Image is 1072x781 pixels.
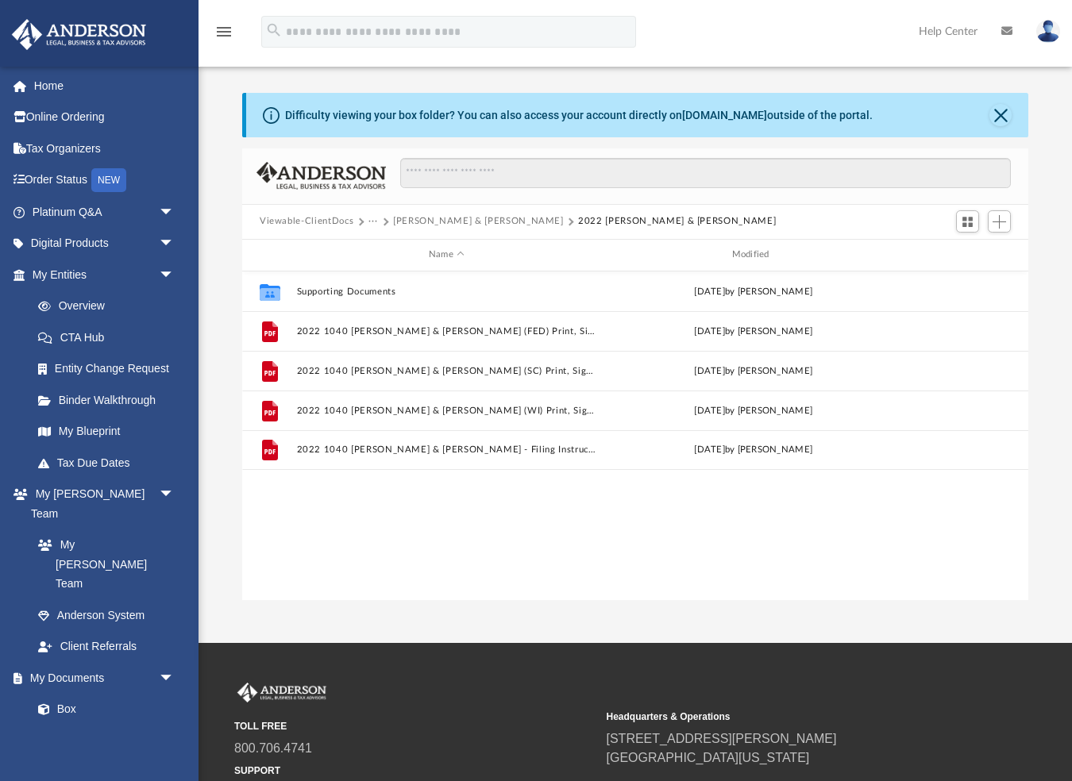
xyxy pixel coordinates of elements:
[297,286,597,296] button: Supporting Documents
[22,725,191,756] a: Meeting Minutes
[297,365,597,375] button: 2022 1040 [PERSON_NAME] & [PERSON_NAME] (SC) Print, Sign, Mail.pdf
[159,662,191,694] span: arrow_drop_down
[22,599,191,631] a: Anderson System
[260,214,353,229] button: Viewable-ClientDocs
[989,104,1012,126] button: Close
[22,290,199,322] a: Overview
[214,30,233,41] a: menu
[11,259,199,290] a: My Entitiesarrow_drop_down
[11,102,199,133] a: Online Ordering
[7,19,151,50] img: Anderson Advisors Platinum Portal
[285,107,873,124] div: Difficulty viewing your box folder? You can also access your account directly on outside of the p...
[1036,20,1060,43] img: User Pic
[234,741,312,755] a: 800.706.4741
[22,384,199,416] a: Binder Walkthrough
[22,529,183,600] a: My [PERSON_NAME] Team
[159,196,191,229] span: arrow_drop_down
[603,443,904,457] div: [DATE] by [PERSON_NAME]
[603,248,903,262] div: Modified
[11,228,199,260] a: Digital Productsarrow_drop_down
[956,210,980,233] button: Switch to Grid View
[910,248,1021,262] div: id
[400,158,1011,188] input: Search files and folders
[22,447,199,479] a: Tax Due Dates
[249,248,289,262] div: id
[11,662,191,694] a: My Documentsarrow_drop_down
[297,325,597,336] button: 2022 1040 [PERSON_NAME] & [PERSON_NAME] (FED) Print, Sign, Mail.pdf
[607,751,810,764] a: [GEOGRAPHIC_DATA][US_STATE]
[607,710,968,724] small: Headquarters & Operations
[603,403,904,417] div: [DATE] by [PERSON_NAME]
[11,164,199,197] a: Order StatusNEW
[11,479,191,529] a: My [PERSON_NAME] Teamarrow_drop_down
[234,764,596,778] small: SUPPORT
[682,109,767,121] a: [DOMAIN_NAME]
[159,259,191,291] span: arrow_drop_down
[393,214,564,229] button: [PERSON_NAME] & [PERSON_NAME]
[11,70,199,102] a: Home
[607,732,837,745] a: [STREET_ADDRESS][PERSON_NAME]
[91,168,126,192] div: NEW
[22,353,199,385] a: Entity Change Request
[578,214,776,229] button: 2022 [PERSON_NAME] & [PERSON_NAME]
[368,214,379,229] button: ···
[603,324,904,338] div: [DATE] by [PERSON_NAME]
[159,479,191,511] span: arrow_drop_down
[11,196,199,228] a: Platinum Q&Aarrow_drop_down
[159,228,191,260] span: arrow_drop_down
[234,683,330,703] img: Anderson Advisors Platinum Portal
[603,284,904,298] div: [DATE] by [PERSON_NAME]
[22,694,183,725] a: Box
[603,364,904,378] div: [DATE] by [PERSON_NAME]
[297,444,597,455] button: 2022 1040 [PERSON_NAME] & [PERSON_NAME] - Filing Instructions.pdf
[214,22,233,41] i: menu
[22,321,199,353] a: CTA Hub
[22,416,191,448] a: My Blueprint
[296,248,596,262] div: Name
[265,21,283,39] i: search
[234,719,596,733] small: TOLL FREE
[242,271,1028,601] div: grid
[988,210,1012,233] button: Add
[297,405,597,415] button: 2022 1040 [PERSON_NAME] & [PERSON_NAME] (WI) Print, Sign, Mail.pdf
[22,631,191,663] a: Client Referrals
[11,133,199,164] a: Tax Organizers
